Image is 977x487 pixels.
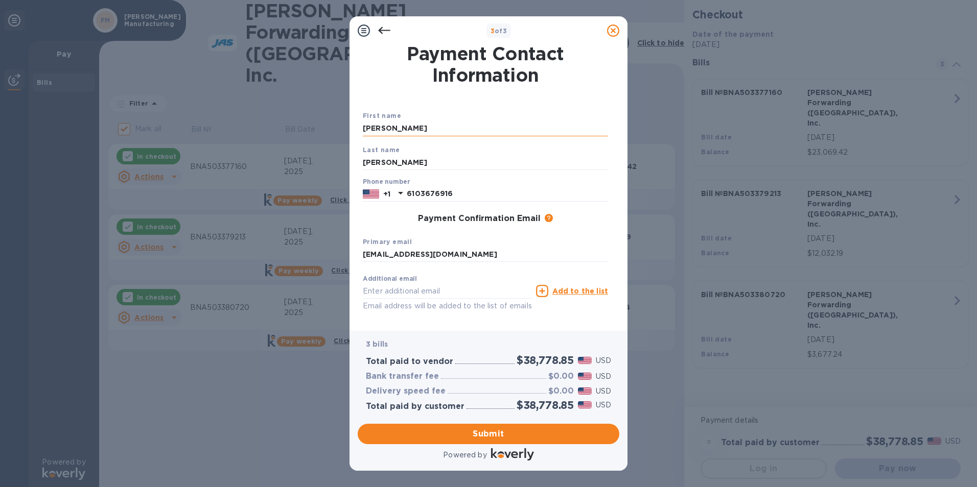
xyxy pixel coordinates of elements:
b: 3 bills [366,340,388,348]
h2: $38,778.85 [517,354,574,367]
p: +1 [383,189,390,199]
img: USD [578,387,592,395]
input: Enter your last name [363,155,608,170]
b: Added additional emails [363,322,451,329]
p: USD [596,371,611,382]
img: USD [578,373,592,380]
b: Last name [363,146,400,154]
span: Submit [366,428,611,440]
input: Enter your first name [363,121,608,136]
p: USD [596,355,611,366]
b: First name [363,112,401,119]
p: Powered by [443,450,486,460]
h3: Total paid to vendor [366,357,453,367]
h3: $0.00 [548,372,574,381]
img: US [363,188,379,200]
h3: Bank transfer fee [366,372,439,381]
p: USD [596,400,611,410]
h3: Delivery speed fee [366,386,446,396]
input: Enter your primary name [363,247,608,262]
p: USD [596,386,611,397]
img: USD [578,357,592,364]
label: Additional email [363,276,417,282]
img: USD [578,401,592,408]
button: Submit [358,424,619,444]
label: Phone number [363,179,410,185]
u: Add to the list [552,287,608,295]
h3: Total paid by customer [366,402,464,411]
input: Enter additional email [363,283,532,299]
img: Logo [491,448,534,460]
h2: $38,778.85 [517,399,574,411]
b: Primary email [363,238,412,246]
h3: Payment Confirmation Email [418,214,541,224]
h3: $0.00 [548,386,574,396]
span: 3 [491,27,495,35]
b: of 3 [491,27,507,35]
p: Email address will be added to the list of emails [363,300,532,312]
input: Enter your phone number [407,186,608,202]
h1: Payment Contact Information [363,43,608,86]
